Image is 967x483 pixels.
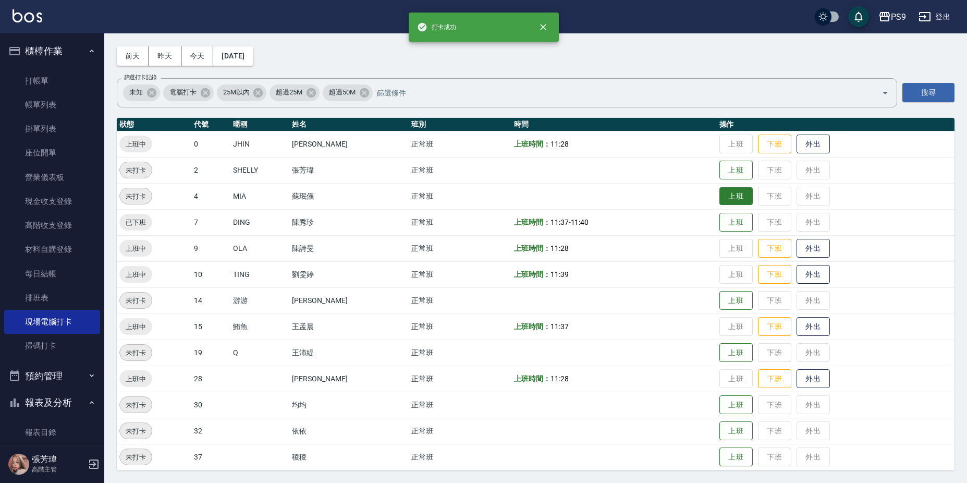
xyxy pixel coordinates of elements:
td: 正常班 [409,444,511,470]
span: 25M以內 [217,87,256,98]
td: 10 [191,261,230,287]
span: 上班中 [119,321,152,332]
td: 9 [191,235,230,261]
div: 25M以內 [217,84,267,101]
td: [PERSON_NAME] [289,287,409,313]
button: PS9 [874,6,910,28]
span: 未打卡 [120,347,152,358]
b: 上班時間： [514,270,550,279]
td: 陳詩旻 [289,235,409,261]
div: 超過50M [323,84,373,101]
button: 外出 [797,317,830,336]
td: 30 [191,392,230,418]
button: 下班 [758,265,791,284]
a: 高階收支登錄 [4,213,100,237]
td: 正常班 [409,340,511,366]
td: 正常班 [409,392,511,418]
td: 7 [191,209,230,235]
td: 正常班 [409,131,511,157]
span: 超過25M [270,87,309,98]
button: 上班 [719,161,753,180]
span: 上班中 [119,139,152,150]
span: 11:28 [550,140,569,148]
button: 下班 [758,369,791,389]
td: 4 [191,183,230,209]
span: 超過50M [323,87,362,98]
span: 已下班 [119,217,152,228]
button: 今天 [181,46,214,66]
span: 未打卡 [120,295,152,306]
th: 姓名 [289,118,409,131]
span: 上班中 [119,269,152,280]
button: Open [877,84,893,101]
a: 座位開單 [4,141,100,165]
button: 外出 [797,265,830,284]
span: 未打卡 [120,426,152,437]
span: 上班中 [119,373,152,384]
button: 登出 [914,7,954,27]
td: 陳秀珍 [289,209,409,235]
td: 正常班 [409,157,511,183]
td: 游游 [230,287,290,313]
b: 上班時間： [514,218,550,226]
td: 正常班 [409,183,511,209]
td: 王沛緹 [289,340,409,366]
button: close [532,16,555,39]
a: 每日結帳 [4,262,100,286]
td: 稜稜 [289,444,409,470]
td: MIA [230,183,290,209]
td: OLA [230,235,290,261]
a: 報表目錄 [4,420,100,444]
label: 篩選打卡記錄 [124,74,157,81]
td: 正常班 [409,209,511,235]
button: 上班 [719,395,753,415]
th: 狀態 [117,118,191,131]
td: 15 [191,313,230,340]
span: 未打卡 [120,400,152,410]
td: 0 [191,131,230,157]
b: 上班時間： [514,140,550,148]
td: 正常班 [409,261,511,287]
a: 現場電腦打卡 [4,310,100,334]
button: 下班 [758,135,791,154]
a: 打帳單 [4,69,100,93]
td: 蘇珉儀 [289,183,409,209]
span: 11:39 [550,270,569,279]
th: 暱稱 [230,118,290,131]
div: 未知 [123,84,160,101]
td: Q [230,340,290,366]
span: 未打卡 [120,165,152,176]
td: 2 [191,157,230,183]
a: 營業儀表板 [4,165,100,189]
span: 11:28 [550,244,569,252]
span: 未打卡 [120,191,152,202]
td: [PERSON_NAME] [289,366,409,392]
img: Person [8,454,29,475]
a: 帳單列表 [4,93,100,117]
td: 14 [191,287,230,313]
td: 均均 [289,392,409,418]
button: 預約管理 [4,363,100,390]
td: 王孟晨 [289,313,409,340]
span: 未打卡 [120,452,152,463]
td: 張芳瑋 [289,157,409,183]
button: 外出 [797,239,830,258]
img: Logo [13,9,42,22]
div: PS9 [891,10,906,23]
input: 篩選條件 [374,83,863,102]
button: 櫃檯作業 [4,38,100,65]
button: 上班 [719,343,753,363]
p: 高階主管 [32,465,85,474]
span: 11:28 [550,375,569,383]
td: DING [230,209,290,235]
td: SHELLY [230,157,290,183]
td: 劉雯婷 [289,261,409,287]
span: 上班中 [119,243,152,254]
button: 下班 [758,317,791,336]
a: 排班表 [4,286,100,310]
button: 上班 [719,213,753,232]
th: 時間 [511,118,716,131]
button: save [848,6,869,27]
td: 32 [191,418,230,444]
a: 掃碼打卡 [4,334,100,358]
